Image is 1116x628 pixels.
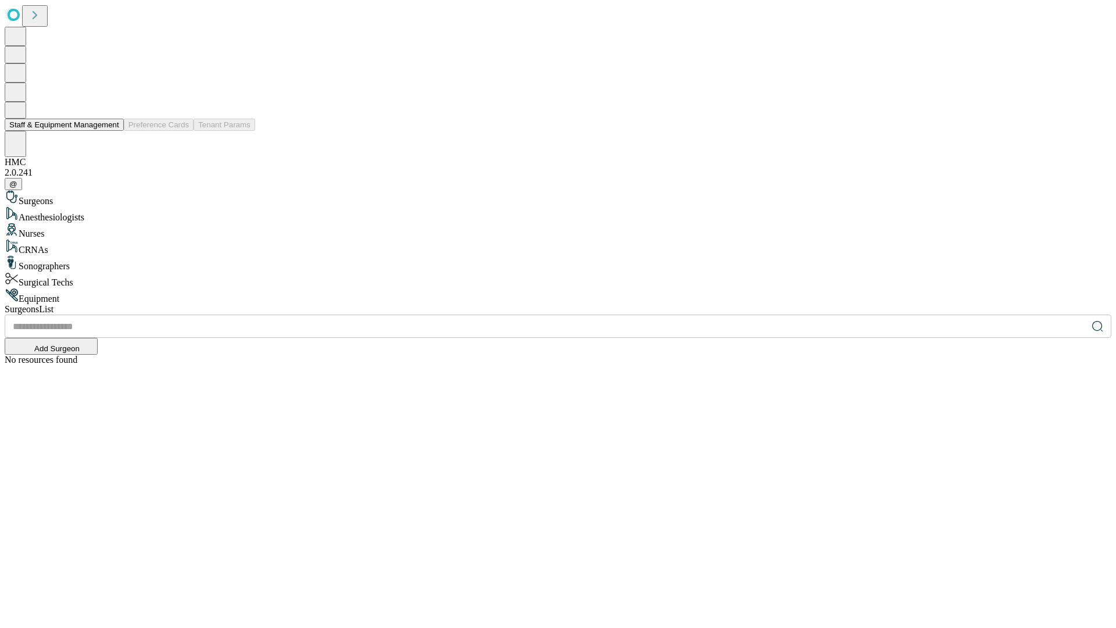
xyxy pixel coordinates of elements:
[5,239,1111,255] div: CRNAs
[9,180,17,188] span: @
[5,157,1111,167] div: HMC
[5,304,1111,315] div: Surgeons List
[5,178,22,190] button: @
[5,206,1111,223] div: Anesthesiologists
[5,119,124,131] button: Staff & Equipment Management
[5,190,1111,206] div: Surgeons
[5,338,98,355] button: Add Surgeon
[5,167,1111,178] div: 2.0.241
[34,344,80,353] span: Add Surgeon
[5,288,1111,304] div: Equipment
[194,119,255,131] button: Tenant Params
[124,119,194,131] button: Preference Cards
[5,255,1111,272] div: Sonographers
[5,272,1111,288] div: Surgical Techs
[5,223,1111,239] div: Nurses
[5,355,1111,365] div: No resources found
